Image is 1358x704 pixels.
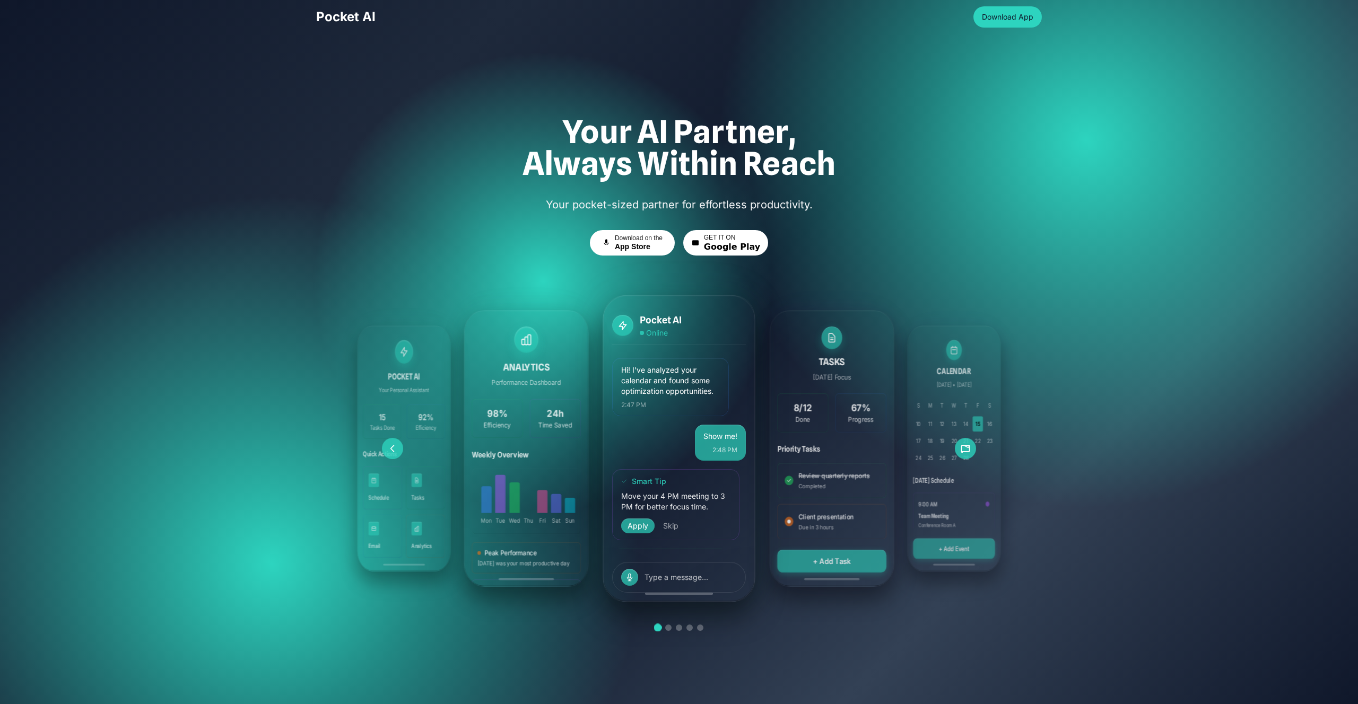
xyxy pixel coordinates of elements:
[973,6,1042,28] button: Download App
[590,230,675,256] button: Download on theApp Store
[704,242,760,252] span: Google Play
[615,242,650,252] span: App Store
[441,196,917,214] p: Your pocket-sized partner for effortless productivity.
[316,9,376,24] span: Pocket AI
[645,572,737,583] span: Type a message...
[703,446,737,454] span: 2:48 PM
[621,518,655,533] button: Apply
[316,116,1042,179] h1: Your AI Partner, Always Within Reach
[640,313,682,328] h3: Pocket AI
[703,431,737,442] p: Show me!
[621,491,730,512] p: Move your 4 PM meeting to 3 PM for better focus time.
[621,365,720,397] p: Hi! I've analyzed your calendar and found some optimization opportunities.
[632,476,666,487] span: Smart Tip
[659,518,683,533] button: Skip
[683,230,768,256] button: GET IT ONGoogle Play
[646,328,668,338] span: Online
[621,401,720,409] span: 2:47 PM
[615,234,663,242] span: Download on the
[704,234,736,242] span: GET IT ON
